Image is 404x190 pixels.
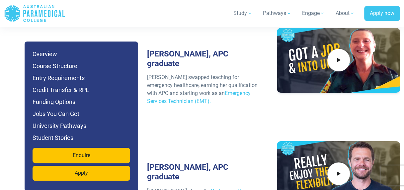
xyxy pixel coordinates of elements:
h3: [PERSON_NAME], APC graduate [143,49,266,68]
a: Study [229,4,256,23]
a: Engage [298,4,329,23]
h3: [PERSON_NAME], APC graduate [143,162,266,182]
a: Pathways [259,4,295,23]
a: Apply now [364,6,400,21]
p: [PERSON_NAME] swapped teaching for emergency healthcare, earning her qualification with APC and s... [147,73,262,105]
a: About [332,4,359,23]
a: Australian Paramedical College [4,3,65,24]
